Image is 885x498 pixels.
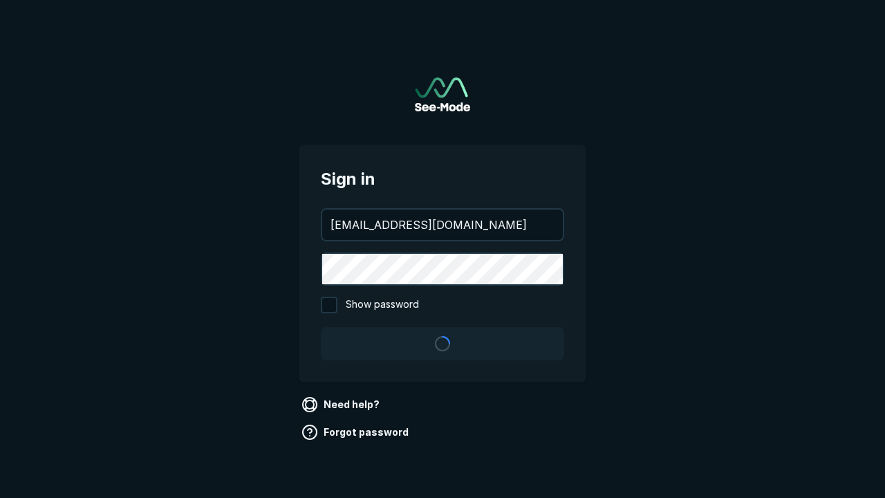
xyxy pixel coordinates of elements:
a: Need help? [299,394,385,416]
span: Show password [346,297,419,313]
span: Sign in [321,167,564,192]
img: See-Mode Logo [415,77,470,111]
a: Forgot password [299,421,414,443]
a: Go to sign in [415,77,470,111]
input: your@email.com [322,210,563,240]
